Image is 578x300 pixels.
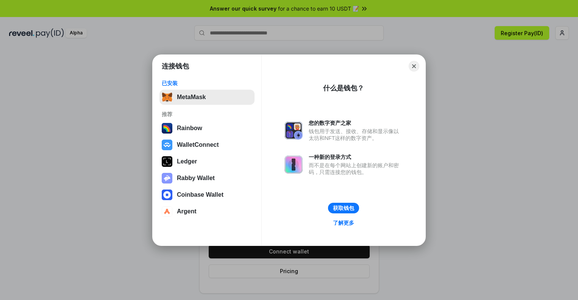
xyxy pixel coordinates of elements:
img: svg+xml,%3Csvg%20xmlns%3D%22http%3A%2F%2Fwww.w3.org%2F2000%2Fsvg%22%20fill%3D%22none%22%20viewBox... [162,173,172,183]
img: svg+xml,%3Csvg%20width%3D%2228%22%20height%3D%2228%22%20viewBox%3D%220%200%2028%2028%22%20fill%3D... [162,206,172,217]
div: 什么是钱包？ [323,84,364,93]
div: 而不是在每个网站上创建新的账户和密码，只需连接您的钱包。 [309,162,403,176]
button: WalletConnect [159,137,255,152]
button: Coinbase Wallet [159,187,255,202]
div: WalletConnect [177,141,219,148]
div: 一种新的登录方式 [309,154,403,160]
button: Ledger [159,154,255,169]
div: 了解更多 [333,219,354,226]
div: 推荐 [162,111,252,118]
div: 钱包用于发送、接收、存储和显示像以太坊和NFT这样的数字资产。 [309,128,403,141]
div: Rainbow [177,125,202,132]
button: Argent [159,204,255,219]
img: svg+xml,%3Csvg%20xmlns%3D%22http%3A%2F%2Fwww.w3.org%2F2000%2Fsvg%22%20width%3D%2228%22%20height%3... [162,156,172,167]
img: svg+xml,%3Csvg%20fill%3D%22none%22%20height%3D%2233%22%20viewBox%3D%220%200%2035%2033%22%20width%... [162,92,172,103]
button: MetaMask [159,90,255,105]
div: 您的数字资产之家 [309,120,403,126]
button: Rabby Wallet [159,171,255,186]
button: 获取钱包 [328,203,359,213]
div: Rabby Wallet [177,175,215,182]
a: 了解更多 [328,218,359,228]
img: svg+xml,%3Csvg%20xmlns%3D%22http%3A%2F%2Fwww.w3.org%2F2000%2Fsvg%22%20fill%3D%22none%22%20viewBox... [284,155,303,174]
img: svg+xml,%3Csvg%20width%3D%2228%22%20height%3D%2228%22%20viewBox%3D%220%200%2028%2028%22%20fill%3D... [162,140,172,150]
button: Rainbow [159,121,255,136]
div: Argent [177,208,197,215]
h1: 连接钱包 [162,62,189,71]
div: Ledger [177,158,197,165]
div: 获取钱包 [333,205,354,211]
img: svg+xml,%3Csvg%20width%3D%2228%22%20height%3D%2228%22%20viewBox%3D%220%200%2028%2028%22%20fill%3D... [162,190,172,200]
div: 已安装 [162,80,252,87]
img: svg+xml,%3Csvg%20width%3D%22120%22%20height%3D%22120%22%20viewBox%3D%220%200%20120%20120%22%20fil... [162,123,172,134]
div: MetaMask [177,94,206,101]
div: Coinbase Wallet [177,191,223,198]
button: Close [409,61,419,72]
img: svg+xml,%3Csvg%20xmlns%3D%22http%3A%2F%2Fwww.w3.org%2F2000%2Fsvg%22%20fill%3D%22none%22%20viewBox... [284,121,303,140]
